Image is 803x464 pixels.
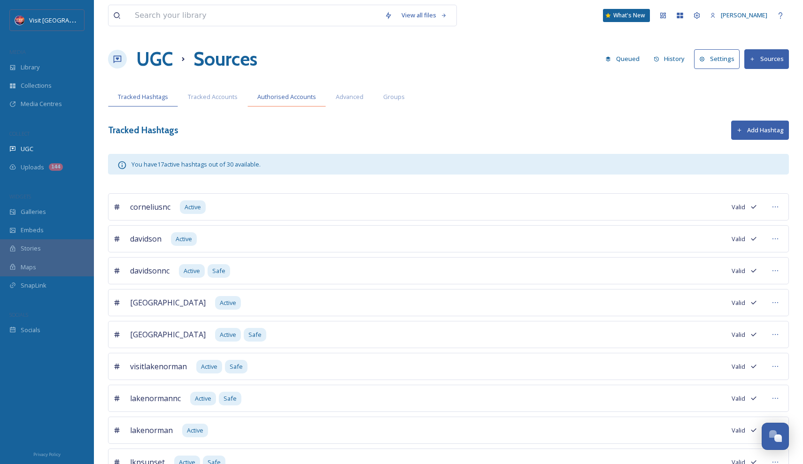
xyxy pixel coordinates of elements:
input: Search your library [130,5,380,26]
button: Open Chat [762,423,789,450]
span: MEDIA [9,48,26,55]
a: UGC [136,45,173,73]
a: Queued [601,50,649,68]
span: SOCIALS [9,311,28,318]
span: Collections [21,81,52,90]
span: COLLECT [9,130,30,137]
span: [PERSON_NAME] [721,11,767,19]
button: Settings [694,49,740,68]
span: Valid [732,330,745,339]
h3: Tracked Hashtags [108,123,178,137]
span: Advanced [336,92,363,101]
span: lakenormannc [130,393,181,404]
span: Embeds [21,226,44,235]
span: Tracked Hashtags [118,92,168,101]
img: Logo%20Image.png [15,15,24,25]
span: Safe [224,394,237,403]
span: Active [220,298,236,307]
span: Galleries [21,207,46,216]
a: What's New [603,9,650,22]
span: davidson [130,233,162,244]
span: Active [187,426,203,435]
span: lakenorman [130,425,173,436]
a: View all files [397,6,452,24]
span: Safe [248,330,262,339]
span: Socials [21,326,40,335]
span: Valid [732,235,745,243]
button: Queued [601,50,644,68]
span: Visit [GEOGRAPHIC_DATA][PERSON_NAME] [29,15,148,24]
span: visitlakenorman [130,361,187,372]
span: Valid [732,362,745,371]
button: Sources [744,49,789,68]
span: davidsonnc [130,265,170,276]
a: Privacy Policy [33,448,61,459]
span: Valid [732,394,745,403]
span: Safe [212,266,225,275]
span: UGC [21,145,33,153]
span: corneliusnc [130,201,170,213]
span: Active [195,394,211,403]
a: Settings [694,49,744,68]
span: Valid [732,298,745,307]
span: You have 17 active hashtags out of 30 available. [131,160,261,168]
span: Privacy Policy [33,451,61,457]
span: Maps [21,263,36,272]
span: Stories [21,244,41,253]
span: Tracked Accounts [188,92,238,101]
span: Valid [732,266,745,275]
span: Uploads [21,163,44,172]
span: Active [220,330,236,339]
a: [PERSON_NAME] [705,6,772,24]
button: History [649,50,690,68]
span: Library [21,63,39,72]
span: Media Centres [21,99,62,108]
div: 144 [49,163,63,171]
span: Groups [383,92,405,101]
span: Active [176,235,192,243]
span: Active [201,362,217,371]
span: Valid [732,203,745,212]
span: Authorised Accounts [257,92,316,101]
span: Active [185,203,201,212]
span: [GEOGRAPHIC_DATA] [130,329,206,340]
button: Add Hashtag [731,121,789,140]
a: History [649,50,695,68]
span: WIDGETS [9,193,31,200]
span: Valid [732,426,745,435]
span: SnapLink [21,281,46,290]
span: Safe [230,362,243,371]
span: [GEOGRAPHIC_DATA] [130,297,206,308]
h1: Sources [193,45,257,73]
span: Active [184,266,200,275]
